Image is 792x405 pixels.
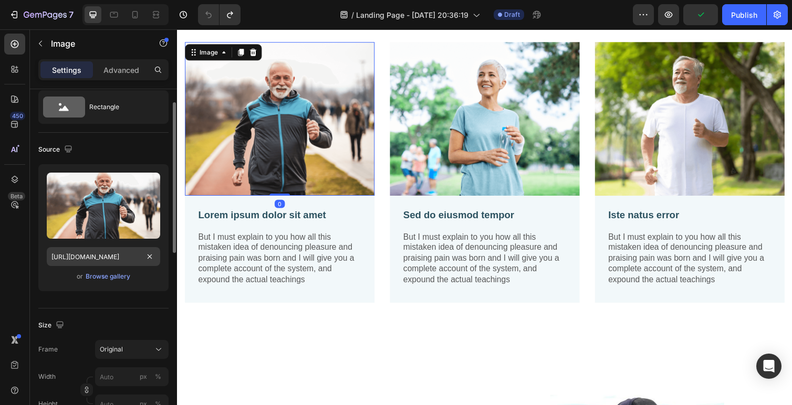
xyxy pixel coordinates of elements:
p: Image [51,37,140,50]
button: Original [95,340,169,359]
div: Size [38,318,66,333]
p: But I must explain to you how all this mistaken idea of denouncing pleasure and praising pain was... [232,208,399,262]
button: Browse gallery [85,271,131,282]
div: Beta [8,192,25,200]
img: gempages_432750572815254551-b1b8e8b4-1a58-40a9-9a81-c5ad8a1b619e.png [428,13,622,170]
div: Rectangle [89,95,153,119]
div: Source [38,143,75,157]
p: Advanced [103,65,139,76]
img: preview-image [47,173,160,239]
div: Open Intercom Messenger [756,354,781,379]
iframe: Design area [177,29,792,405]
label: Width [38,372,56,381]
p: Settings [52,65,81,76]
button: 7 [4,4,78,25]
p: But I must explain to you how all this mistaken idea of denouncing pleasure and praising pain was... [442,208,609,262]
span: / [351,9,354,20]
input: https://example.com/image.jpg [47,247,160,266]
input: px% [95,367,169,386]
button: px [152,370,164,383]
div: Publish [731,9,757,20]
span: or [77,270,83,283]
div: Undo/Redo [198,4,241,25]
button: % [137,370,150,383]
span: Original [100,345,123,354]
p: Sed do eiusmod tempor [232,184,399,197]
div: % [155,372,161,381]
p: Iste natus error [442,184,609,197]
span: Landing Page - [DATE] 20:36:19 [356,9,468,20]
span: Draft [504,10,520,19]
div: Browse gallery [86,272,130,281]
button: Publish [722,4,766,25]
label: Frame [38,345,58,354]
div: 450 [10,112,25,120]
p: 7 [69,8,74,21]
div: px [140,372,147,381]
